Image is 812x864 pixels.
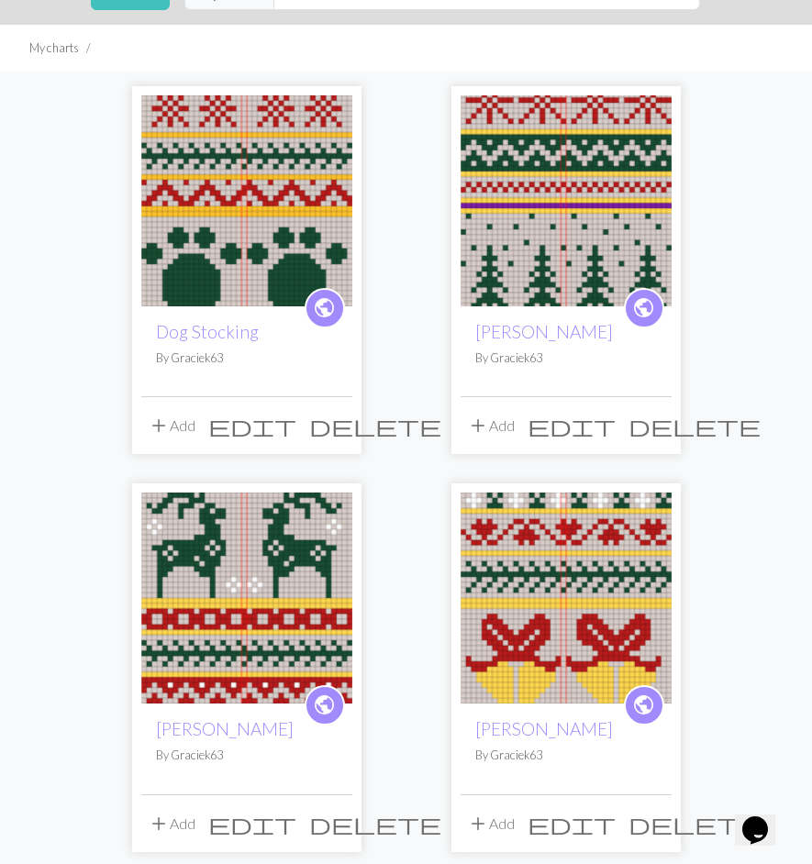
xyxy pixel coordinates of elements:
p: By Graciek63 [475,349,657,367]
i: Edit [528,813,616,835]
button: Add [461,806,521,841]
span: delete [628,811,761,836]
span: delete [309,413,441,438]
a: Dog Stocking [156,321,259,342]
span: public [313,691,336,719]
a: Eli Stocking [461,190,672,207]
a: [PERSON_NAME] [475,718,613,739]
button: Edit [202,408,303,443]
a: public [305,288,345,328]
a: public [624,685,664,726]
button: Add [461,408,521,443]
button: Edit [202,806,303,841]
i: Edit [208,415,296,437]
img: Dog Stocking [141,95,352,306]
img: Addie Stocking [461,493,672,703]
i: public [313,290,336,327]
button: Edit [521,408,622,443]
span: edit [208,413,296,438]
img: Nathaniel Stocking [141,493,352,703]
i: Edit [528,415,616,437]
img: Eli Stocking [461,95,672,306]
p: By Graciek63 [475,747,657,764]
button: Delete [622,806,767,841]
span: edit [528,413,616,438]
a: [PERSON_NAME] [156,718,294,739]
p: By Graciek63 [156,349,338,367]
iframe: chat widget [735,791,794,846]
a: Addie Stocking [461,587,672,604]
p: By Graciek63 [156,747,338,764]
span: delete [309,811,441,836]
button: Delete [303,806,448,841]
i: public [632,290,655,327]
button: Add [141,806,202,841]
a: [PERSON_NAME] [475,321,613,342]
button: Delete [303,408,448,443]
span: edit [528,811,616,836]
span: add [467,811,489,836]
i: public [313,687,336,724]
a: Dog Stocking [141,190,352,207]
span: add [148,811,170,836]
i: Edit [208,813,296,835]
a: public [624,288,664,328]
span: add [467,413,489,438]
a: Nathaniel Stocking [141,587,352,604]
a: public [305,685,345,726]
button: Add [141,408,202,443]
button: Delete [622,408,767,443]
li: My charts [29,39,79,57]
span: public [632,691,655,719]
span: public [632,294,655,322]
button: Edit [521,806,622,841]
i: public [632,687,655,724]
span: add [148,413,170,438]
span: edit [208,811,296,836]
span: delete [628,413,761,438]
span: public [313,294,336,322]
